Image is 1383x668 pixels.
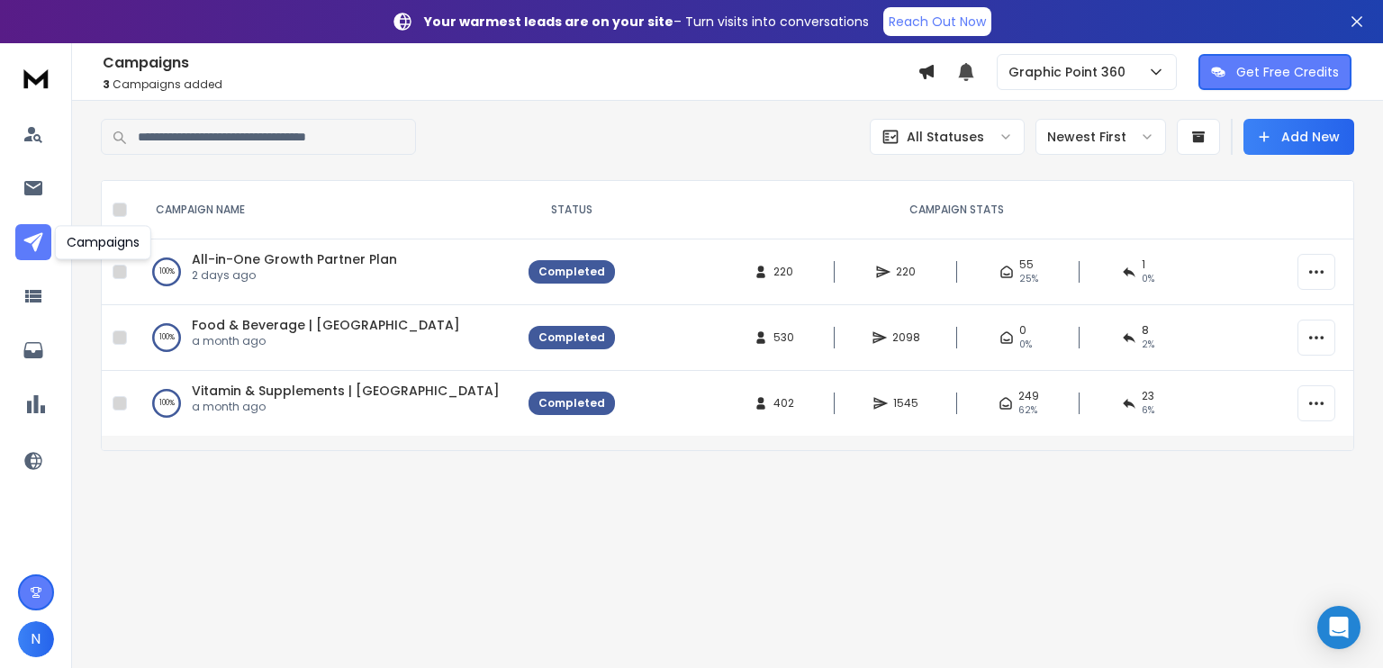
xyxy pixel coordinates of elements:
[192,250,397,268] a: All-in-One Growth Partner Plan
[103,77,110,92] span: 3
[889,13,986,31] p: Reach Out Now
[626,181,1287,239] th: CAMPAIGN STATS
[159,394,175,412] p: 100 %
[134,305,518,371] td: 100%Food & Beverage | [GEOGRAPHIC_DATA]a month ago
[192,316,460,334] a: Food & Beverage | [GEOGRAPHIC_DATA]
[1018,403,1037,418] span: 62 %
[892,330,920,345] span: 2098
[159,263,175,281] p: 100 %
[883,7,991,36] a: Reach Out Now
[55,225,151,259] div: Campaigns
[18,621,54,657] button: N
[538,330,605,345] div: Completed
[896,265,916,279] span: 220
[1198,54,1351,90] button: Get Free Credits
[538,265,605,279] div: Completed
[159,329,175,347] p: 100 %
[192,382,500,400] a: Vitamin & Supplements | [GEOGRAPHIC_DATA]
[773,396,794,411] span: 402
[1019,338,1032,352] span: 0%
[1019,272,1038,286] span: 25 %
[1243,119,1354,155] button: Add New
[1142,272,1154,286] span: 0 %
[1008,63,1133,81] p: Graphic Point 360
[1142,323,1149,338] span: 8
[893,396,918,411] span: 1545
[192,400,500,414] p: a month ago
[538,396,605,411] div: Completed
[424,13,869,31] p: – Turn visits into conversations
[103,77,917,92] p: Campaigns added
[1142,338,1154,352] span: 2 %
[424,13,673,31] strong: Your warmest leads are on your site
[134,181,518,239] th: CAMPAIGN NAME
[907,128,984,146] p: All Statuses
[1317,606,1360,649] div: Open Intercom Messenger
[1142,257,1145,272] span: 1
[1236,63,1339,81] p: Get Free Credits
[518,181,626,239] th: STATUS
[18,61,54,95] img: logo
[773,265,793,279] span: 220
[1035,119,1166,155] button: Newest First
[192,334,460,348] p: a month ago
[1018,389,1039,403] span: 249
[773,330,794,345] span: 530
[134,371,518,437] td: 100%Vitamin & Supplements | [GEOGRAPHIC_DATA]a month ago
[103,52,917,74] h1: Campaigns
[192,268,397,283] p: 2 days ago
[1142,403,1154,418] span: 6 %
[134,239,518,305] td: 100%All-in-One Growth Partner Plan2 days ago
[1019,257,1034,272] span: 55
[1142,389,1154,403] span: 23
[1019,323,1026,338] span: 0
